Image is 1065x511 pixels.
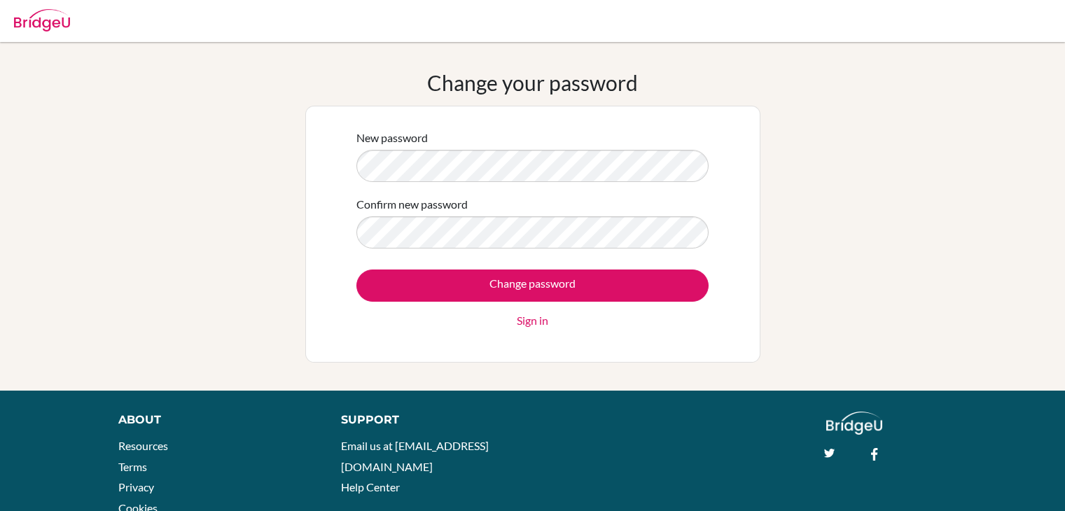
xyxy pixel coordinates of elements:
[341,412,517,428] div: Support
[341,439,489,473] a: Email us at [EMAIL_ADDRESS][DOMAIN_NAME]
[118,439,168,452] a: Resources
[427,70,638,95] h1: Change your password
[118,412,309,428] div: About
[118,480,154,493] a: Privacy
[826,412,883,435] img: logo_white@2x-f4f0deed5e89b7ecb1c2cc34c3e3d731f90f0f143d5ea2071677605dd97b5244.png
[356,129,428,146] label: New password
[517,312,548,329] a: Sign in
[356,269,709,302] input: Change password
[341,480,400,493] a: Help Center
[356,196,468,213] label: Confirm new password
[118,460,147,473] a: Terms
[14,9,70,31] img: Bridge-U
